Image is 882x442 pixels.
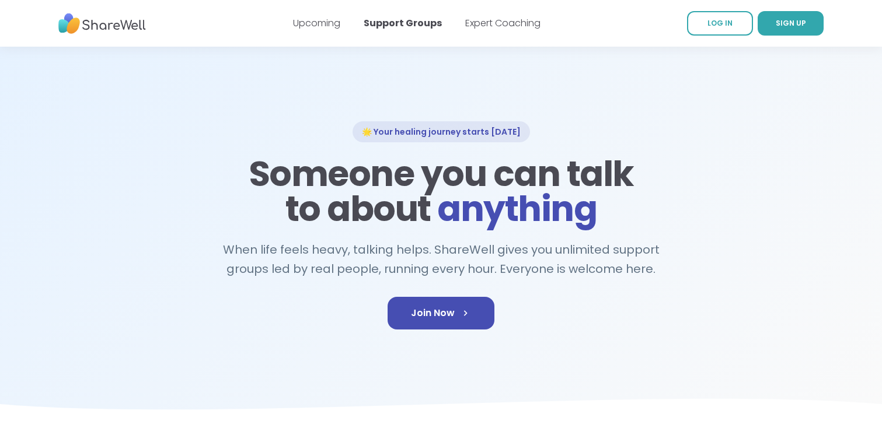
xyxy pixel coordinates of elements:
span: SIGN UP [776,18,806,28]
a: Upcoming [293,16,340,30]
img: ShareWell Nav Logo [58,8,146,40]
h2: When life feels heavy, talking helps. ShareWell gives you unlimited support groups led by real pe... [217,240,665,278]
span: Join Now [411,306,471,320]
a: SIGN UP [758,11,824,36]
span: anything [437,184,597,233]
a: Expert Coaching [465,16,541,30]
a: LOG IN [687,11,753,36]
div: 🌟 Your healing journey starts [DATE] [353,121,530,142]
a: Join Now [388,297,494,329]
a: Support Groups [364,16,442,30]
span: LOG IN [707,18,733,28]
h1: Someone you can talk to about [245,156,637,226]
